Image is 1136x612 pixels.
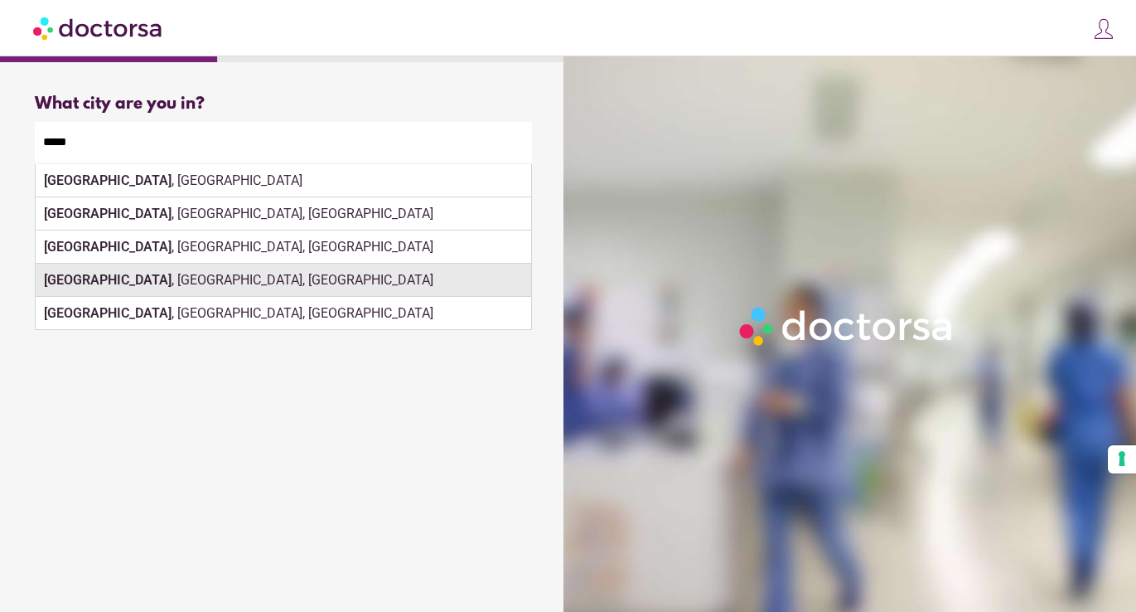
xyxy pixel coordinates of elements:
[36,297,531,330] div: , [GEOGRAPHIC_DATA], [GEOGRAPHIC_DATA]
[733,301,960,352] img: Logo-Doctorsa-trans-White-partial-flat.png
[441,260,532,302] button: Continue
[35,95,532,114] div: What city are you in?
[44,172,172,188] strong: [GEOGRAPHIC_DATA]
[44,305,172,321] strong: [GEOGRAPHIC_DATA]
[44,206,172,221] strong: [GEOGRAPHIC_DATA]
[36,197,531,231] div: , [GEOGRAPHIC_DATA], [GEOGRAPHIC_DATA]
[44,239,172,255] strong: [GEOGRAPHIC_DATA]
[1092,17,1115,41] img: icons8-customer-100.png
[33,9,164,46] img: Doctorsa.com
[36,164,531,197] div: , [GEOGRAPHIC_DATA]
[44,272,172,288] strong: [GEOGRAPHIC_DATA]
[36,231,531,264] div: , [GEOGRAPHIC_DATA], [GEOGRAPHIC_DATA]
[1108,445,1136,474] button: Your consent preferences for tracking technologies
[36,264,531,297] div: , [GEOGRAPHIC_DATA], [GEOGRAPHIC_DATA]
[35,163,532,199] div: Make sure the city you pick is where you need assistance.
